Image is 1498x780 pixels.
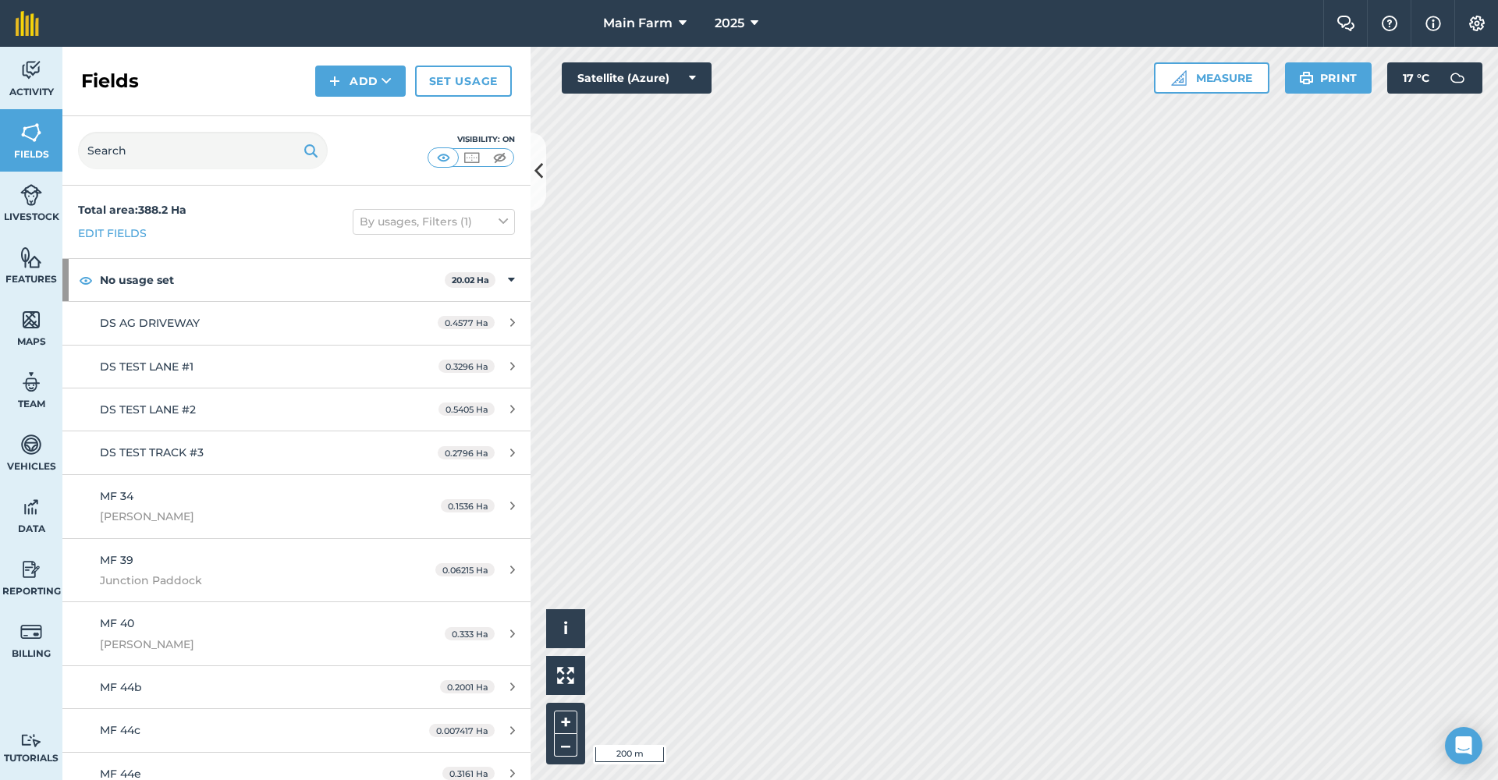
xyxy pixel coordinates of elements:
img: svg+xml;base64,PHN2ZyB4bWxucz0iaHR0cDovL3d3dy53My5vcmcvMjAwMC9zdmciIHdpZHRoPSI1MCIgaGVpZ2h0PSI0MC... [462,150,481,165]
strong: 20.02 Ha [452,275,489,285]
a: DS TEST LANE #10.3296 Ha [62,346,531,388]
span: 0.1536 Ha [441,499,495,512]
img: svg+xml;base64,PHN2ZyB4bWxucz0iaHR0cDovL3d3dy53My5vcmcvMjAwMC9zdmciIHdpZHRoPSIxOSIgaGVpZ2h0PSIyNC... [304,141,318,160]
span: 0.2796 Ha [438,446,495,459]
span: i [563,619,568,638]
button: Print [1285,62,1372,94]
img: A cog icon [1468,16,1486,31]
strong: Total area : 388.2 Ha [78,203,186,217]
img: Two speech bubbles overlapping with the left bubble in the forefront [1336,16,1355,31]
span: MF 34 [100,489,133,503]
img: svg+xml;base64,PHN2ZyB4bWxucz0iaHR0cDovL3d3dy53My5vcmcvMjAwMC9zdmciIHdpZHRoPSI1NiIgaGVpZ2h0PSI2MC... [20,121,42,144]
span: DS TEST TRACK #3 [100,445,204,459]
span: 0.3296 Ha [438,360,495,373]
img: svg+xml;base64,PD94bWwgdmVyc2lvbj0iMS4wIiBlbmNvZGluZz0idXRmLTgiPz4KPCEtLSBHZW5lcmF0b3I6IEFkb2JlIE... [20,558,42,581]
img: svg+xml;base64,PHN2ZyB4bWxucz0iaHR0cDovL3d3dy53My5vcmcvMjAwMC9zdmciIHdpZHRoPSIxNyIgaGVpZ2h0PSIxNy... [1425,14,1441,33]
img: svg+xml;base64,PD94bWwgdmVyc2lvbj0iMS4wIiBlbmNvZGluZz0idXRmLTgiPz4KPCEtLSBHZW5lcmF0b3I6IEFkb2JlIE... [20,733,42,748]
span: Main Farm [603,14,673,33]
img: svg+xml;base64,PD94bWwgdmVyc2lvbj0iMS4wIiBlbmNvZGluZz0idXRmLTgiPz4KPCEtLSBHZW5lcmF0b3I6IEFkb2JlIE... [20,183,42,207]
img: A question mark icon [1380,16,1399,31]
span: [PERSON_NAME] [100,636,393,653]
button: i [546,609,585,648]
img: svg+xml;base64,PHN2ZyB4bWxucz0iaHR0cDovL3d3dy53My5vcmcvMjAwMC9zdmciIHdpZHRoPSI1NiIgaGVpZ2h0PSI2MC... [20,246,42,269]
button: Add [315,66,406,97]
button: – [554,734,577,757]
img: svg+xml;base64,PD94bWwgdmVyc2lvbj0iMS4wIiBlbmNvZGluZz0idXRmLTgiPz4KPCEtLSBHZW5lcmF0b3I6IEFkb2JlIE... [20,370,42,394]
div: Open Intercom Messenger [1445,727,1482,764]
a: MF 40[PERSON_NAME]0.333 Ha [62,602,531,665]
img: svg+xml;base64,PHN2ZyB4bWxucz0iaHR0cDovL3d3dy53My5vcmcvMjAwMC9zdmciIHdpZHRoPSIxOCIgaGVpZ2h0PSIyNC... [79,271,93,289]
a: MF 44c0.007417 Ha [62,709,531,751]
a: MF 44b0.2001 Ha [62,666,531,708]
span: MF 39 [100,553,133,567]
img: svg+xml;base64,PD94bWwgdmVyc2lvbj0iMS4wIiBlbmNvZGluZz0idXRmLTgiPz4KPCEtLSBHZW5lcmF0b3I6IEFkb2JlIE... [1442,62,1473,94]
img: Four arrows, one pointing top left, one top right, one bottom right and the last bottom left [557,667,574,684]
span: MF 40 [100,616,134,630]
span: [PERSON_NAME] [100,508,393,525]
img: svg+xml;base64,PHN2ZyB4bWxucz0iaHR0cDovL3d3dy53My5vcmcvMjAwMC9zdmciIHdpZHRoPSI1NiIgaGVpZ2h0PSI2MC... [20,308,42,331]
img: svg+xml;base64,PD94bWwgdmVyc2lvbj0iMS4wIiBlbmNvZGluZz0idXRmLTgiPz4KPCEtLSBHZW5lcmF0b3I6IEFkb2JlIE... [20,433,42,456]
img: Ruler icon [1171,70,1187,86]
span: 0.5405 Ha [438,402,495,416]
div: Visibility: On [428,133,515,146]
a: Set usage [415,66,512,97]
a: DS AG DRIVEWAY0.4577 Ha [62,302,531,344]
img: svg+xml;base64,PD94bWwgdmVyc2lvbj0iMS4wIiBlbmNvZGluZz0idXRmLTgiPz4KPCEtLSBHZW5lcmF0b3I6IEFkb2JlIE... [20,620,42,643]
img: svg+xml;base64,PHN2ZyB4bWxucz0iaHR0cDovL3d3dy53My5vcmcvMjAwMC9zdmciIHdpZHRoPSI1MCIgaGVpZ2h0PSI0MC... [434,150,453,165]
a: DS TEST TRACK #30.2796 Ha [62,431,531,473]
a: MF 39Junction Paddock0.06215 Ha [62,539,531,602]
strong: No usage set [100,259,445,301]
input: Search [78,132,328,169]
span: 0.3161 Ha [442,767,495,780]
span: 0.06215 Ha [435,563,495,576]
a: DS TEST LANE #20.5405 Ha [62,388,531,431]
div: No usage set20.02 Ha [62,259,531,301]
a: Edit fields [78,225,147,242]
button: Satellite (Azure) [562,62,712,94]
button: By usages, Filters (1) [353,209,515,234]
span: 2025 [715,14,744,33]
span: MF 44c [100,723,140,737]
span: 0.4577 Ha [438,316,495,329]
img: svg+xml;base64,PHN2ZyB4bWxucz0iaHR0cDovL3d3dy53My5vcmcvMjAwMC9zdmciIHdpZHRoPSIxNCIgaGVpZ2h0PSIyNC... [329,72,340,90]
h2: Fields [81,69,139,94]
img: svg+xml;base64,PD94bWwgdmVyc2lvbj0iMS4wIiBlbmNvZGluZz0idXRmLTgiPz4KPCEtLSBHZW5lcmF0b3I6IEFkb2JlIE... [20,58,42,82]
img: svg+xml;base64,PHN2ZyB4bWxucz0iaHR0cDovL3d3dy53My5vcmcvMjAwMC9zdmciIHdpZHRoPSIxOSIgaGVpZ2h0PSIyNC... [1299,69,1314,87]
span: 0.007417 Ha [429,724,495,737]
button: + [554,711,577,734]
span: 0.333 Ha [445,627,495,640]
img: fieldmargin Logo [16,11,39,36]
span: 17 ° C [1403,62,1429,94]
span: MF 44b [100,680,142,694]
span: DS AG DRIVEWAY [100,316,200,330]
img: svg+xml;base64,PHN2ZyB4bWxucz0iaHR0cDovL3d3dy53My5vcmcvMjAwMC9zdmciIHdpZHRoPSI1MCIgaGVpZ2h0PSI0MC... [490,150,509,165]
button: 17 °C [1387,62,1482,94]
a: MF 34[PERSON_NAME]0.1536 Ha [62,475,531,538]
span: Junction Paddock [100,572,393,589]
span: DS TEST LANE #1 [100,360,193,374]
span: 0.2001 Ha [440,680,495,693]
img: svg+xml;base64,PD94bWwgdmVyc2lvbj0iMS4wIiBlbmNvZGluZz0idXRmLTgiPz4KPCEtLSBHZW5lcmF0b3I6IEFkb2JlIE... [20,495,42,519]
button: Measure [1154,62,1269,94]
span: DS TEST LANE #2 [100,402,196,417]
